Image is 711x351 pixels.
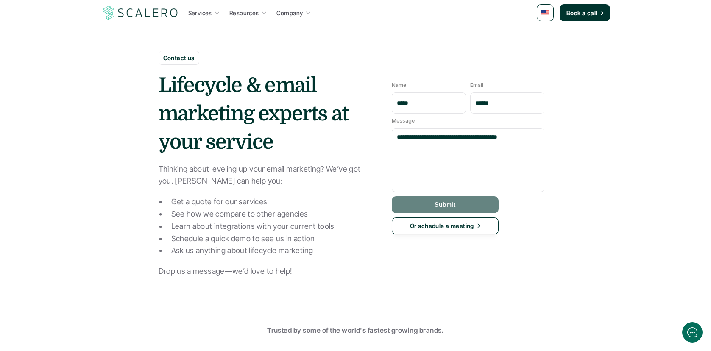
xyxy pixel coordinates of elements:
[13,112,156,129] button: New conversation
[392,196,499,213] button: Submit
[560,4,610,21] a: Book a call
[55,117,102,124] span: New conversation
[108,325,604,336] p: Trusted by some of the world's fastest growing brands.
[410,221,474,230] p: Or schedule a meeting
[171,233,371,245] p: Schedule a quick demo to see us in action
[276,8,303,17] p: Company
[566,8,597,17] p: Book a call
[392,128,544,192] textarea: Message
[470,92,544,114] input: Email
[163,53,195,62] p: Contact us
[101,5,179,21] img: Scalero company logotype
[159,71,371,157] h1: Lifecycle & email marketing experts at your service
[171,196,371,208] p: Get a quote for our services
[435,201,456,208] p: Submit
[171,220,371,233] p: Learn about integrations with your current tools
[13,56,157,97] h2: Let us know if we can help with lifecycle marketing.
[392,217,499,234] a: Or schedule a meeting
[470,82,483,88] p: Email
[392,92,466,114] input: Name
[101,5,179,20] a: Scalero company logotype
[392,82,406,88] p: Name
[159,265,371,278] p: Drop us a message—we’d love to help!
[188,8,212,17] p: Services
[171,245,371,257] p: Ask us anything about lifecycle marketing
[392,118,415,124] p: Message
[171,208,371,220] p: See how we compare to other agencies
[159,163,371,188] p: Thinking about leveling up your email marketing? We’ve got you. [PERSON_NAME] can help you:
[682,322,703,343] iframe: gist-messenger-bubble-iframe
[13,41,157,55] h1: Hi! Welcome to [GEOGRAPHIC_DATA].
[229,8,259,17] p: Resources
[71,296,107,302] span: We run on Gist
